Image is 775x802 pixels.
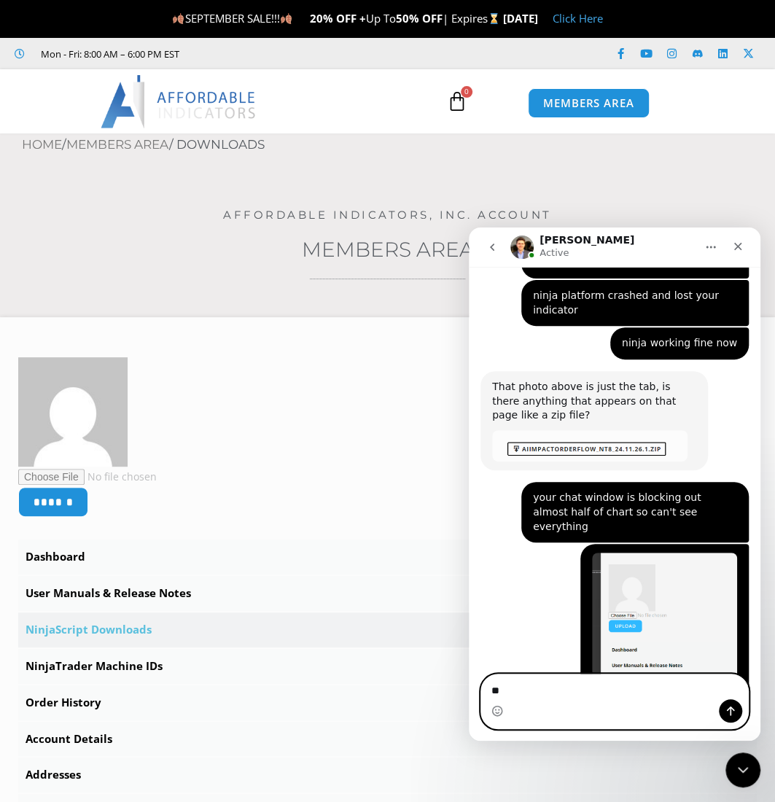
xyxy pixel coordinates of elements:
[18,722,757,757] a: Account Details
[425,80,489,122] a: 0
[469,227,760,741] iframe: Intercom live chat
[18,357,128,467] img: f4d72bd01cf7793f85f946f3d851b24e7175e71a9816e50c6648561b8153fd6f
[281,13,292,24] img: 🍂
[488,13,499,24] img: ⌛
[553,11,603,26] a: Click Here
[725,752,760,787] iframe: Intercom live chat
[23,478,34,489] button: Emoji picker
[396,11,443,26] strong: 50% OFF
[18,649,757,684] a: NinjaTrader Machine IDs
[528,88,650,118] a: MEMBERS AREA
[12,316,280,541] div: David says…
[18,576,757,611] a: User Manuals & Release Notes
[18,685,757,720] a: Order History
[543,98,634,109] span: MEMBERS AREA
[302,237,474,262] a: Members Area
[18,540,757,575] a: Dashboard
[22,137,62,152] a: Home
[223,208,552,222] a: Affordable Indicators, Inc. Account
[250,472,273,495] button: Send a message…
[22,133,775,157] nav: Breadcrumb
[12,447,280,472] textarea: Message…
[18,612,757,647] a: NinjaScript Downloads
[18,758,757,793] a: Addresses
[173,13,184,24] img: 🍂
[461,86,472,98] span: 0
[310,11,366,26] strong: 20% OFF +
[190,47,409,61] iframe: Customer reviews powered by Trustpilot
[503,11,538,26] strong: [DATE]
[66,137,169,152] a: Members Area
[37,45,179,63] span: Mon - Fri: 8:00 AM – 6:00 PM EST
[101,75,257,128] img: LogoAI | Affordable Indicators – NinjaTrader
[172,11,502,26] span: SEPTEMBER SALE!!! Up To | Expires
